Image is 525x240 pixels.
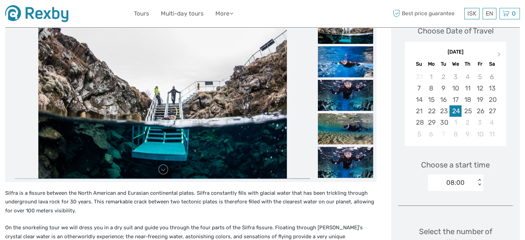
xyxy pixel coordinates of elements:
[437,128,449,140] div: Not available Tuesday, October 7th, 2025
[437,105,449,117] div: Choose Tuesday, September 23rd, 2025
[446,178,465,187] div: 08:00
[461,117,474,128] div: Choose Thursday, October 2nd, 2025
[425,59,437,69] div: Mo
[437,94,449,105] div: Choose Tuesday, September 16th, 2025
[215,9,233,19] a: More
[79,11,88,19] button: Open LiveChat chat widget
[486,71,498,83] div: Not available Saturday, September 6th, 2025
[437,71,449,83] div: Not available Tuesday, September 2nd, 2025
[413,83,425,94] div: Choose Sunday, September 7th, 2025
[425,117,437,128] div: Choose Monday, September 29th, 2025
[425,94,437,105] div: Choose Monday, September 15th, 2025
[486,59,498,69] div: Sa
[407,71,504,140] div: month 2025-09
[449,59,461,69] div: We
[474,59,486,69] div: Fr
[461,59,474,69] div: Th
[449,117,461,128] div: Choose Wednesday, October 1st, 2025
[437,83,449,94] div: Choose Tuesday, September 9th, 2025
[467,10,476,17] span: ISK
[318,147,373,178] img: 1141555467e34837ba85086eaa610f44_slider_thumbnail.jpg
[474,71,486,83] div: Not available Friday, September 5th, 2025
[461,128,474,140] div: Choose Thursday, October 9th, 2025
[449,128,461,140] div: Choose Wednesday, October 8th, 2025
[486,94,498,105] div: Choose Saturday, September 20th, 2025
[511,10,517,17] span: 0
[318,80,373,111] img: 309c023858c54deeb30e034c5d107b3c_slider_thumbnail.jpg
[477,179,483,186] div: < >
[474,83,486,94] div: Choose Friday, September 12th, 2025
[486,117,498,128] div: Choose Saturday, October 4th, 2025
[486,83,498,94] div: Choose Saturday, September 13th, 2025
[5,189,377,215] p: Silfra is a fissure between the North American and Eurasian continental plates. Silfra constantly...
[449,71,461,83] div: Not available Wednesday, September 3rd, 2025
[461,105,474,117] div: Choose Thursday, September 25th, 2025
[474,105,486,117] div: Choose Friday, September 26th, 2025
[413,94,425,105] div: Choose Sunday, September 14th, 2025
[318,46,373,77] img: 71824caf00d14e30af01cd307425671e_slider_thumbnail.jpg
[425,83,437,94] div: Choose Monday, September 8th, 2025
[461,94,474,105] div: Choose Thursday, September 18th, 2025
[421,160,490,170] span: Choose a start time
[494,50,505,61] button: Next Month
[413,128,425,140] div: Choose Sunday, October 5th, 2025
[5,5,68,22] img: 1863-c08d342a-737b-48be-8f5f-9b5986f4104f_logo_small.jpg
[483,8,496,19] div: EN
[318,13,373,44] img: 7ba1da96796f4e76b93c069488b27831_slider_thumbnail.jpg
[449,83,461,94] div: Choose Wednesday, September 10th, 2025
[405,49,506,56] div: [DATE]
[134,9,149,19] a: Tours
[38,13,287,179] img: 7ba1da96796f4e76b93c069488b27831_main_slider.jpg
[413,71,425,83] div: Not available Sunday, August 31st, 2025
[474,128,486,140] div: Choose Friday, October 10th, 2025
[413,59,425,69] div: Su
[461,83,474,94] div: Choose Thursday, September 11th, 2025
[413,117,425,128] div: Choose Sunday, September 28th, 2025
[418,26,494,36] div: Choose Date of Travel
[449,105,461,117] div: Choose Wednesday, September 24th, 2025
[425,105,437,117] div: Choose Monday, September 22nd, 2025
[474,117,486,128] div: Choose Friday, October 3rd, 2025
[461,71,474,83] div: Not available Thursday, September 4th, 2025
[425,128,437,140] div: Choose Monday, October 6th, 2025
[391,8,463,19] span: Best price guarantee
[413,105,425,117] div: Choose Sunday, September 21st, 2025
[161,9,204,19] a: Multi-day tours
[474,94,486,105] div: Choose Friday, September 19th, 2025
[486,105,498,117] div: Choose Saturday, September 27th, 2025
[437,59,449,69] div: Tu
[10,12,78,18] p: We're away right now. Please check back later!
[437,117,449,128] div: Choose Tuesday, September 30th, 2025
[449,94,461,105] div: Choose Wednesday, September 17th, 2025
[425,71,437,83] div: Not available Monday, September 1st, 2025
[318,113,373,144] img: 19a8fcb6a9c64d2a955b031315f02490_slider_thumbnail.jpg
[486,128,498,140] div: Choose Saturday, October 11th, 2025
